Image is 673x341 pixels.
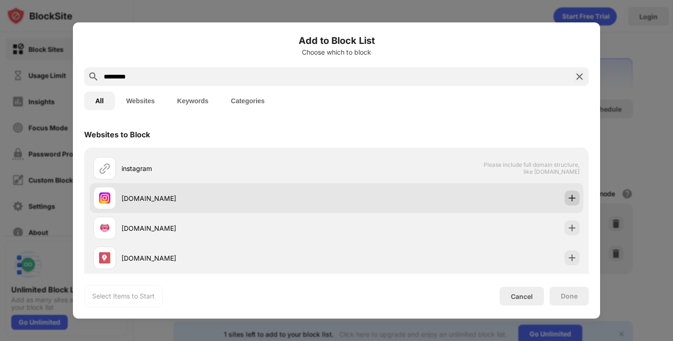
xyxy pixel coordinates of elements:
[220,92,276,110] button: Categories
[122,253,336,263] div: [DOMAIN_NAME]
[99,252,110,263] img: favicons
[99,222,110,234] img: favicons
[84,92,115,110] button: All
[99,192,110,204] img: favicons
[84,130,150,139] div: Websites to Block
[115,92,166,110] button: Websites
[574,71,585,82] img: search-close
[511,292,533,300] div: Cancel
[122,163,336,173] div: instagram
[561,292,578,300] div: Done
[88,71,99,82] img: search.svg
[122,223,336,233] div: [DOMAIN_NAME]
[84,49,589,56] div: Choose which to block
[99,163,110,174] img: url.svg
[166,92,220,110] button: Keywords
[122,193,336,203] div: [DOMAIN_NAME]
[92,291,155,301] div: Select Items to Start
[84,34,589,48] h6: Add to Block List
[483,161,580,175] span: Please include full domain structure, like [DOMAIN_NAME]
